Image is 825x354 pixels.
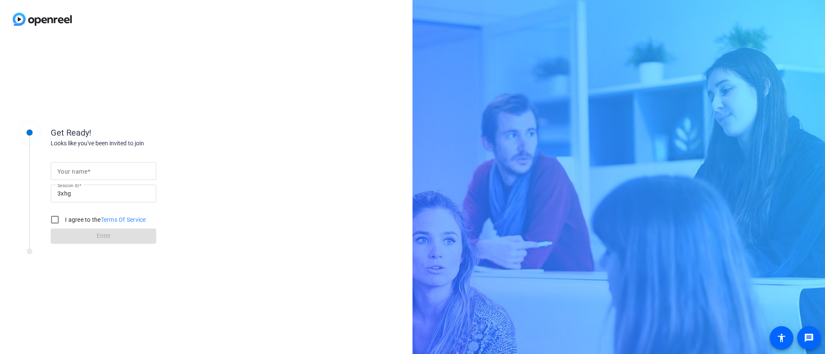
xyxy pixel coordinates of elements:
div: Get Ready! [51,126,220,139]
label: I agree to the [63,215,146,224]
mat-icon: message [804,333,814,343]
mat-icon: accessibility [776,333,787,343]
mat-label: Session ID [57,183,79,188]
mat-label: Your name [57,168,87,175]
a: Terms Of Service [101,216,146,223]
div: Looks like you've been invited to join [51,139,220,148]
